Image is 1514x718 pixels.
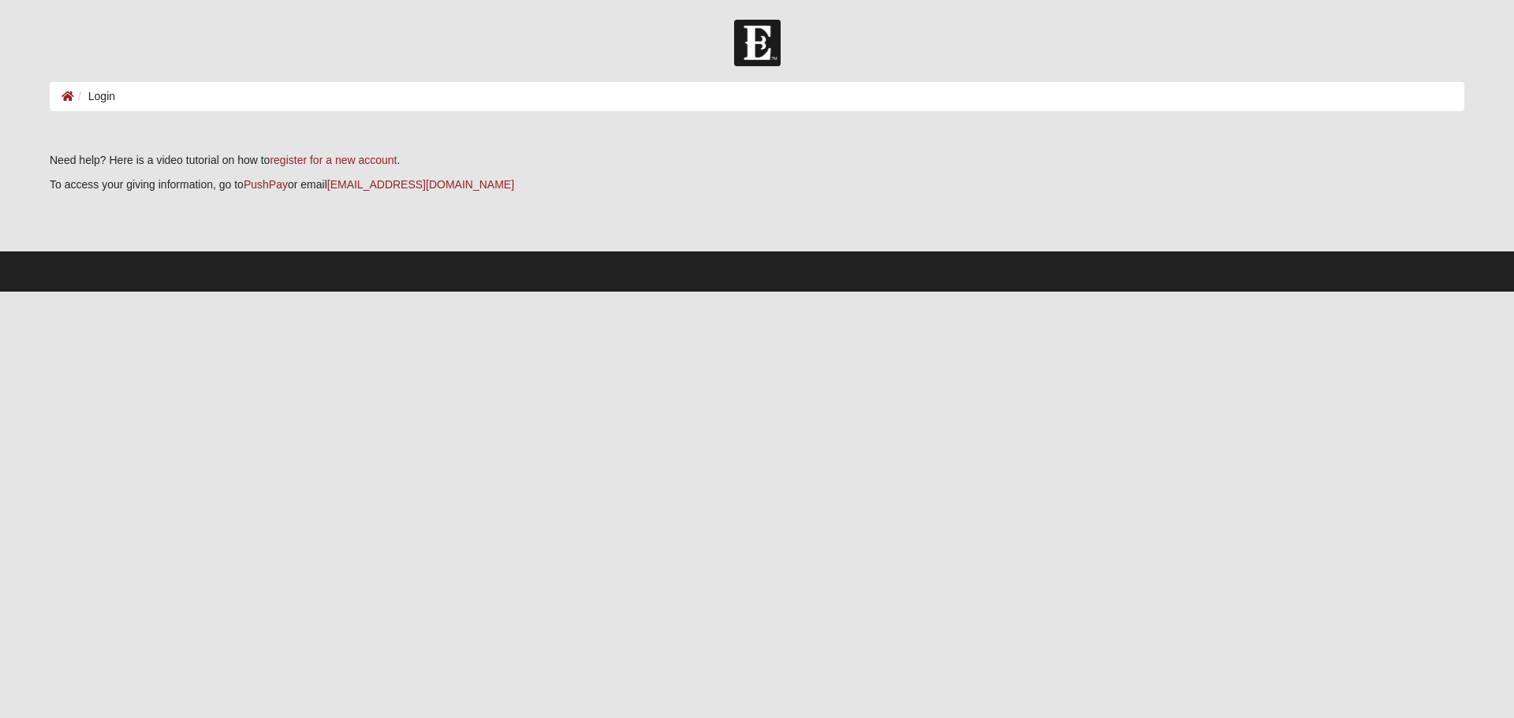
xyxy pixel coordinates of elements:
[50,152,1464,169] p: Need help? Here is a video tutorial on how to .
[734,20,781,66] img: Church of Eleven22 Logo
[270,154,397,166] a: register for a new account
[327,178,514,191] a: [EMAIL_ADDRESS][DOMAIN_NAME]
[244,178,288,191] a: PushPay
[74,88,115,105] li: Login
[50,177,1464,193] p: To access your giving information, go to or email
